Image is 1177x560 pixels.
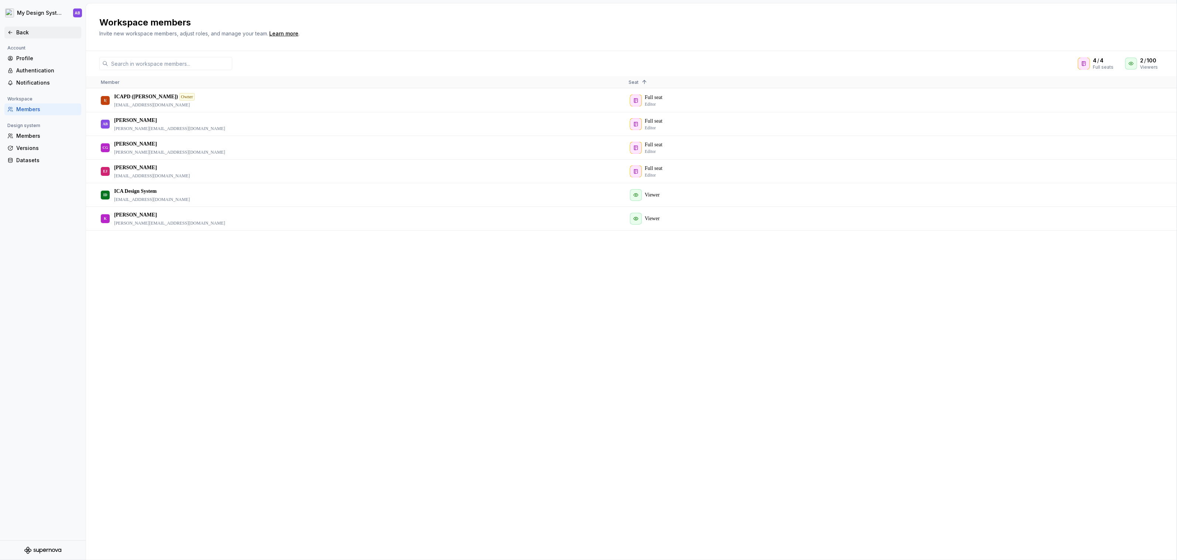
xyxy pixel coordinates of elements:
p: [PERSON_NAME] [114,117,157,124]
span: . [268,31,300,37]
span: 4 [1093,57,1096,64]
div: Workspace [4,95,35,103]
div: Authentication [16,67,78,74]
div: / [1140,57,1164,64]
span: Invite new workspace members, adjust roles, and manage your team. [99,30,268,37]
span: 100 [1147,57,1156,64]
div: EJ [103,164,107,178]
a: Back [4,27,81,38]
p: ICAPD ([PERSON_NAME]) [114,93,178,100]
p: [PERSON_NAME][EMAIL_ADDRESS][DOMAIN_NAME] [114,220,225,226]
p: [EMAIL_ADDRESS][DOMAIN_NAME] [114,197,190,202]
div: Notifications [16,79,78,86]
div: Account [4,44,28,52]
div: ID [103,188,107,202]
p: [EMAIL_ADDRESS][DOMAIN_NAME] [114,102,205,108]
a: Members [4,103,81,115]
p: [PERSON_NAME] [114,164,157,171]
div: AB [75,10,81,16]
div: My Design System [17,9,64,17]
span: Member [101,79,120,85]
p: [PERSON_NAME] [114,140,157,148]
span: Seat [629,79,639,85]
a: Authentication [4,65,81,76]
img: 6523a3b9-8e87-42c6-9977-0b9a54b06238.png [5,8,14,17]
div: Datasets [16,157,78,164]
div: Profile [16,55,78,62]
input: Search in workspace members... [108,57,232,70]
a: Members [4,130,81,142]
h2: Workspace members [99,17,1155,28]
div: Versions [16,144,78,152]
a: Versions [4,142,81,154]
p: [PERSON_NAME][EMAIL_ADDRESS][DOMAIN_NAME] [114,126,225,132]
div: Owner [179,93,195,100]
a: Notifications [4,77,81,89]
a: Learn more [269,30,298,37]
div: Viewers [1140,64,1164,70]
div: Back [16,29,78,36]
p: ICA Design System [114,188,157,195]
svg: Supernova Logo [24,547,61,554]
p: [PERSON_NAME] [114,211,157,219]
div: Members [16,132,78,140]
button: My Design SystemAB [1,5,84,21]
p: [PERSON_NAME][EMAIL_ADDRESS][DOMAIN_NAME] [114,149,225,155]
div: K [104,211,107,226]
div: I( [104,93,106,107]
div: Full seats [1093,64,1113,70]
div: Design system [4,121,43,130]
div: CG [103,140,108,155]
div: AB [103,117,108,131]
div: / [1093,57,1113,64]
p: [EMAIL_ADDRESS][DOMAIN_NAME] [114,173,190,179]
a: Profile [4,52,81,64]
span: 2 [1140,57,1143,64]
div: Members [16,106,78,113]
a: Datasets [4,154,81,166]
span: 4 [1100,57,1104,64]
